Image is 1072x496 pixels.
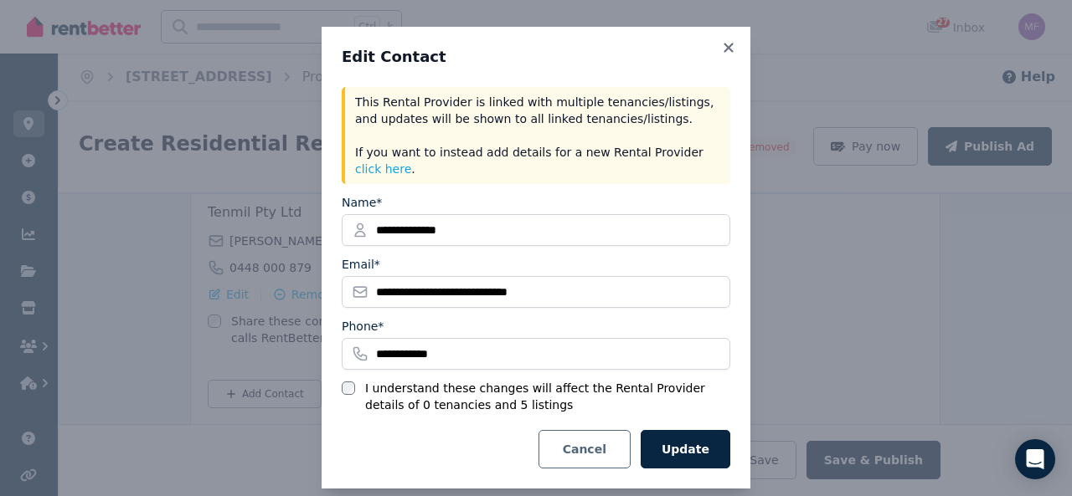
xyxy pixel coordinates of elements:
[539,430,631,468] button: Cancel
[342,47,730,67] h3: Edit Contact
[342,318,384,335] label: Phone*
[355,161,411,177] button: click here
[1015,439,1055,479] div: Open Intercom Messenger
[342,194,382,211] label: Name*
[641,430,730,468] button: Update
[342,256,380,273] label: Email*
[355,94,720,177] p: This Rental Provider is linked with multiple tenancies/listings, and updates will be shown to all...
[365,380,730,413] label: I understand these changes will affect the Rental Provider details of 0 tenancies and 5 listings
